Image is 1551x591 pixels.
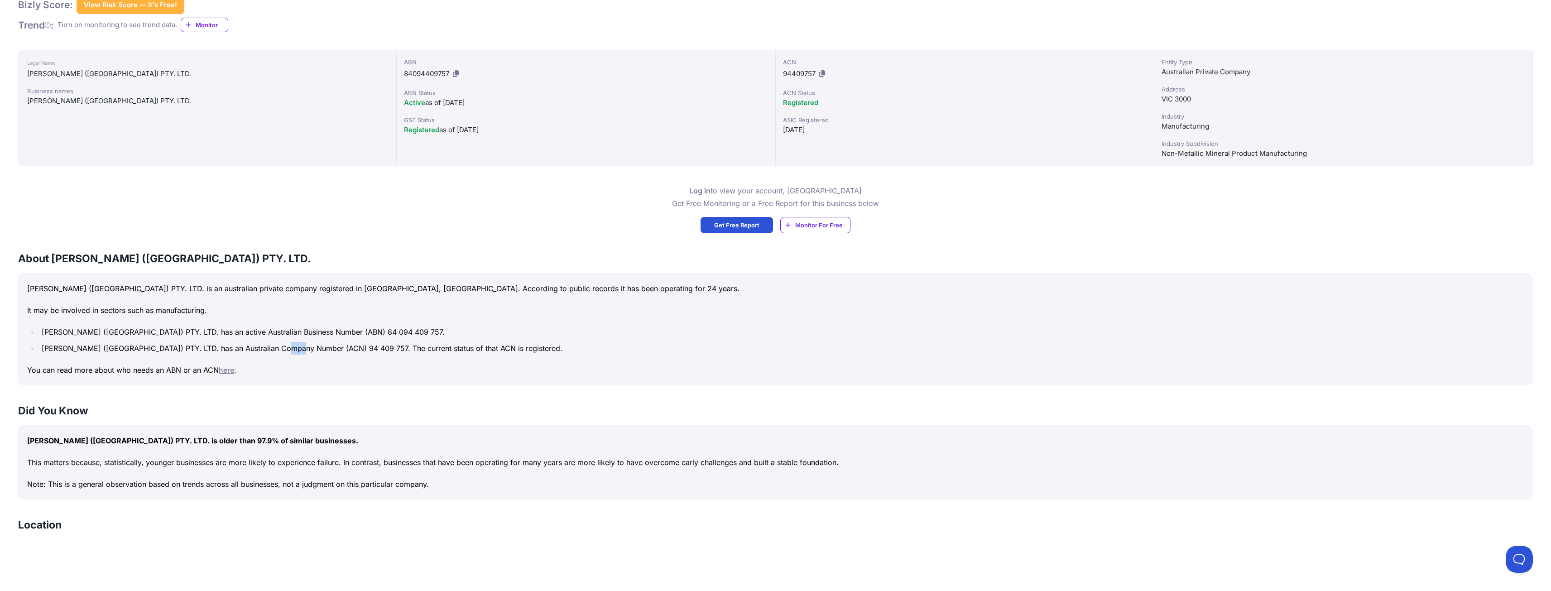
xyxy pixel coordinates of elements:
p: This matters because, statistically, younger businesses are more likely to experience failure. In... [27,456,1524,469]
a: here [219,365,234,375]
a: Monitor For Free [780,217,850,233]
div: Turn on monitoring to see trend data. [58,20,177,30]
p: [PERSON_NAME] ([GEOGRAPHIC_DATA]) PTY. LTD. is older than 97.9% of similar businesses. [27,434,1524,447]
p: to view your account, [GEOGRAPHIC_DATA] Get Free Monitoring or a Free Report for this business below [672,184,879,210]
div: as of [DATE] [404,125,768,135]
div: Industry Subdivision [1162,139,1525,148]
a: Get Free Report [701,217,773,233]
span: Get Free Report [714,221,759,230]
span: Registered [404,125,439,134]
div: Industry [1162,112,1525,121]
div: Australian Private Company [1162,67,1525,77]
p: Note: This is a general observation based on trends across all businesses, not a judgment on this... [27,478,1524,490]
div: Entity Type [1162,58,1525,67]
div: Manufacturing [1162,121,1525,132]
div: Legal Name [27,58,387,68]
div: Business names [27,86,387,96]
span: Active [404,98,425,107]
span: 94409757 [783,69,816,78]
p: [PERSON_NAME] ([GEOGRAPHIC_DATA]) PTY. LTD. is an australian private company registered in [GEOGR... [27,282,1524,295]
span: Monitor [196,20,228,29]
a: Log in [689,186,711,195]
div: as of [DATE] [404,97,768,108]
div: Address [1162,85,1525,94]
div: Non-Metallic Mineral Product Manufacturing [1162,148,1525,159]
li: [PERSON_NAME] ([GEOGRAPHIC_DATA]) PTY. LTD. has an active Australian Business Number (ABN) 84 094... [39,326,1524,338]
h3: About [PERSON_NAME] ([GEOGRAPHIC_DATA]) PTY. LTD. [18,251,1533,266]
span: Monitor For Free [795,221,843,230]
a: Monitor [181,18,228,32]
h1: Trend : [18,19,54,31]
div: ABN Status [404,88,768,97]
div: [PERSON_NAME] ([GEOGRAPHIC_DATA]) PTY. LTD. [27,96,387,106]
li: [PERSON_NAME] ([GEOGRAPHIC_DATA]) PTY. LTD. has an Australian Company Number (ACN) 94 409 757. Th... [39,342,1524,355]
div: VIC 3000 [1162,94,1525,105]
div: ASIC Registered [783,115,1147,125]
h3: Location [18,518,62,532]
p: It may be involved in sectors such as manufacturing. [27,304,1524,317]
div: [PERSON_NAME] ([GEOGRAPHIC_DATA]) PTY. LTD. [27,68,387,79]
div: GST Status [404,115,768,125]
div: ACN Status [783,88,1147,97]
span: Registered [783,98,818,107]
div: [DATE] [783,125,1147,135]
iframe: Toggle Customer Support [1506,546,1533,573]
div: ABN [404,58,768,67]
h3: Did You Know [18,404,1533,418]
p: You can read more about who needs an ABN or an ACN . [27,364,1524,376]
div: ACN [783,58,1147,67]
span: 84094409757 [404,69,449,78]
